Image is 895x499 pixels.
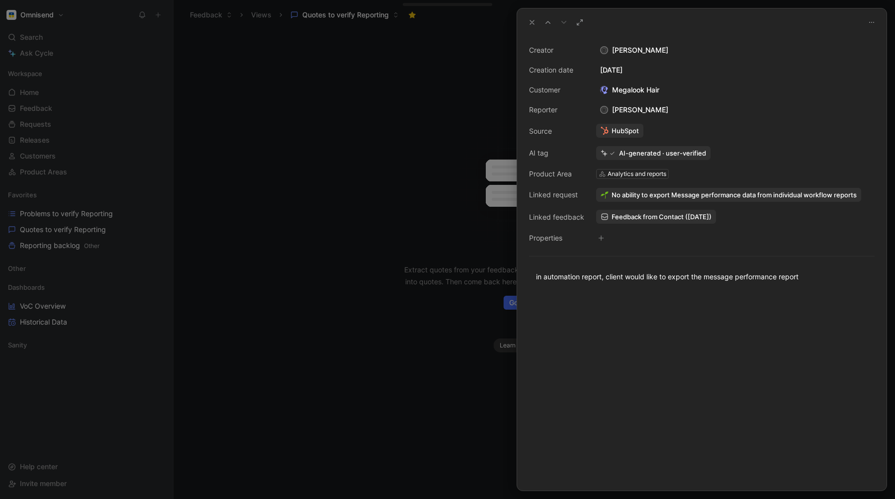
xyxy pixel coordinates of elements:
div: Source [529,125,584,137]
div: Product Area [529,168,584,180]
a: Feedback from Contact ([DATE]) [596,210,716,224]
span: No ability to export Message performance data from individual workflow reports [612,190,857,199]
img: 🌱 [601,191,609,199]
button: 🌱No ability to export Message performance data from individual workflow reports [596,188,861,202]
div: Linked request [529,189,584,201]
span: Feedback from Contact ([DATE]) [612,212,712,221]
img: logo [600,86,608,94]
div: [DATE] [596,64,875,76]
div: [PERSON_NAME] [596,44,875,56]
div: Properties [529,232,584,244]
div: D [601,47,608,54]
div: Creator [529,44,584,56]
div: D [601,107,608,113]
div: Linked feedback [529,211,584,223]
div: AI tag [529,147,584,159]
div: Analytics and reports [608,169,666,179]
div: [PERSON_NAME] [596,104,672,116]
div: Customer [529,84,584,96]
div: in automation report, client would like to export the message performance report [536,271,868,282]
div: AI-generated · user-verified [619,149,706,158]
div: Creation date [529,64,584,76]
a: HubSpot [596,124,643,138]
div: Reporter [529,104,584,116]
div: Megalook Hair [596,84,663,96]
